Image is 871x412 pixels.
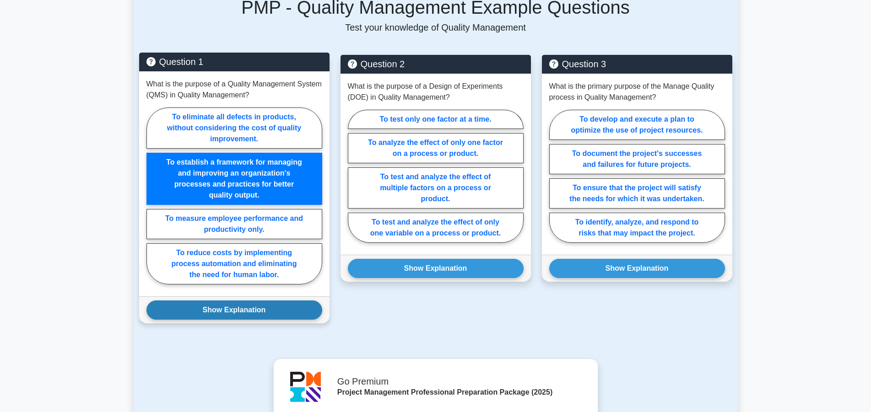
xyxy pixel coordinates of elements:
label: To ensure that the project will satisfy the needs for which it was undertaken. [549,178,725,209]
h5: Question 1 [146,56,322,67]
label: To develop and execute a plan to optimize the use of project resources. [549,110,725,140]
label: To document the project's successes and failures for future projects. [549,144,725,174]
button: Show Explanation [146,300,322,320]
label: To measure employee performance and productivity only. [146,209,322,239]
label: To test and analyze the effect of multiple factors on a process or product. [348,167,524,209]
button: Show Explanation [549,259,725,278]
label: To identify, analyze, and respond to risks that may impact the project. [549,213,725,243]
button: Show Explanation [348,259,524,278]
label: To test and analyze the effect of only one variable on a process or product. [348,213,524,243]
p: What is the purpose of a Design of Experiments (DOE) in Quality Management? [348,81,524,103]
label: To reduce costs by implementing process automation and eliminating the need for human labor. [146,243,322,284]
p: What is the primary purpose of the Manage Quality process in Quality Management? [549,81,725,103]
h5: Question 2 [348,59,524,70]
p: Test your knowledge of Quality Management [139,22,732,33]
label: To test only one factor at a time. [348,110,524,129]
p: What is the purpose of a Quality Management System (QMS) in Quality Management? [146,79,322,101]
h5: Question 3 [549,59,725,70]
label: To analyze the effect of only one factor on a process or product. [348,133,524,163]
label: To eliminate all defects in products, without considering the cost of quality improvement. [146,107,322,149]
label: To establish a framework for managing and improving an organization's processes and practices for... [146,153,322,205]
